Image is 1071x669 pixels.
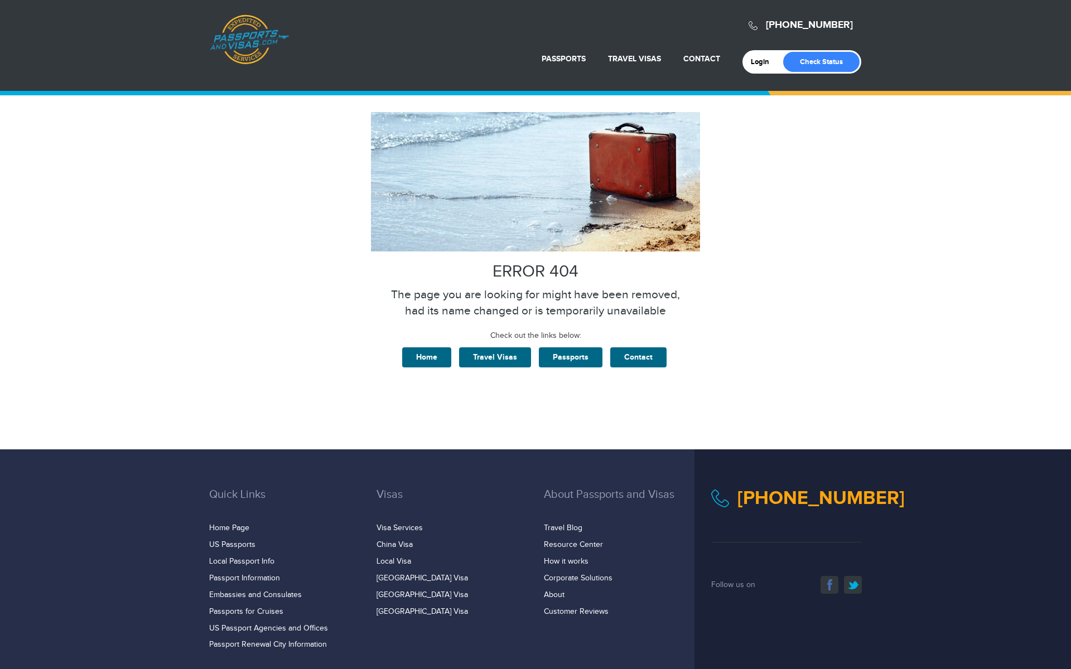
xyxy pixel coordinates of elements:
[544,607,609,616] a: Customer Reviews
[209,523,249,532] a: Home Page
[210,14,289,65] a: Passports & [DOMAIN_NAME]
[459,347,531,367] a: Travel Visas
[209,540,255,549] a: US Passports
[751,57,777,66] a: Login
[377,574,468,583] a: [GEOGRAPHIC_DATA] Visa
[766,19,853,31] a: [PHONE_NUMBER]
[209,624,328,633] a: US Passport Agencies and Offices
[821,576,838,594] a: facebook
[377,590,468,599] a: [GEOGRAPHIC_DATA] Visa
[209,488,360,517] h3: Quick Links
[544,540,603,549] a: Resource Center
[209,590,302,599] a: Embassies and Consulates
[544,557,588,566] a: How it works
[783,52,860,72] a: Check Status
[844,576,862,594] a: twitter
[377,523,423,532] a: Visa Services
[377,607,468,616] a: [GEOGRAPHIC_DATA] Visa
[544,574,612,583] a: Corporate Solutions
[610,347,667,367] a: Contact
[201,263,870,281] h2: ERROR 404
[608,54,661,64] a: Travel Visas
[402,347,451,367] a: Home
[737,487,905,510] a: [PHONE_NUMBER]
[201,287,870,319] p: The page you are looking for might have been removed, had its name changed or is temporarily unav...
[209,640,327,649] a: Passport Renewal City Information
[711,580,755,589] span: Follow us on
[683,54,720,64] a: Contact
[544,590,565,599] a: About
[371,112,700,251] img: 404.jpg
[209,607,283,616] a: Passports for Cruises
[542,54,586,64] a: Passports
[377,540,413,549] a: China Visa
[544,488,694,517] h3: About Passports and Visas
[209,557,274,566] a: Local Passport Info
[209,574,280,583] a: Passport Information
[377,488,527,517] h3: Visas
[377,557,411,566] a: Local Visa
[201,331,870,342] p: Check out the links below:
[539,347,602,367] a: Passports
[544,523,582,532] a: Travel Blog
